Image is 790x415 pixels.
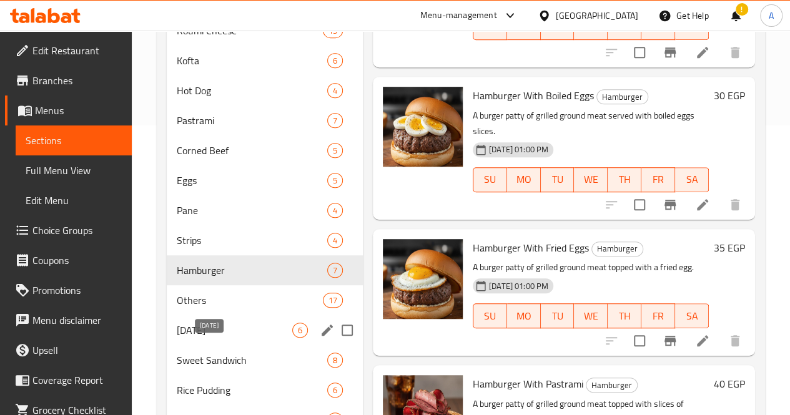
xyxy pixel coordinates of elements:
span: 4 [328,85,342,97]
a: Edit menu item [695,45,710,60]
button: delete [720,190,750,220]
span: Hot Dog [177,83,327,98]
span: Sweet Sandwich [177,353,327,368]
span: Hamburger [597,90,648,104]
p: A burger patty of grilled ground meat topped with a fried egg. [473,260,709,275]
span: Hamburger [177,263,327,278]
a: Coverage Report [5,365,132,395]
span: Select to update [626,328,653,354]
div: Sweet Sandwich8 [167,345,363,375]
div: Pane [177,203,327,218]
span: 5 [328,175,342,187]
span: Select to update [626,192,653,218]
div: Corned Beef5 [167,135,363,165]
div: items [323,293,343,308]
button: MO [507,167,541,192]
span: 7 [328,265,342,276]
span: [DATE] 01:00 PM [484,144,553,155]
span: Choice Groups [32,223,122,238]
button: SU [473,167,507,192]
button: WE [574,167,608,192]
a: Branches [5,66,132,95]
span: Pastrami [177,113,327,128]
div: Hamburger [596,89,648,104]
a: Sections [16,125,132,155]
a: Edit menu item [695,333,710,348]
a: Promotions [5,275,132,305]
span: MO [512,307,536,325]
span: 5 [328,145,342,157]
div: Others [177,293,323,308]
span: 6 [328,384,342,396]
span: Coverage Report [32,373,122,388]
span: [DATE] 01:00 PM [484,280,553,292]
span: 4 [328,235,342,247]
span: 7 [328,115,342,127]
div: Eggs5 [167,165,363,195]
button: TH [608,303,641,328]
div: Strips [177,233,327,248]
div: Pastrami7 [167,105,363,135]
div: items [327,263,343,278]
div: Kofta6 [167,46,363,76]
div: items [327,173,343,188]
div: Corned Beef [177,143,327,158]
a: Edit menu item [695,197,710,212]
span: A [769,9,774,22]
span: Edit Restaurant [32,43,122,58]
button: delete [720,326,750,356]
span: WE [579,307,603,325]
span: 4 [328,205,342,217]
span: MO [512,170,536,188]
span: TH [613,170,636,188]
div: Rice Pudding6 [167,375,363,405]
div: Hamburger [586,378,638,393]
span: Upsell [32,343,122,358]
button: SA [675,167,709,192]
a: Menu disclaimer [5,305,132,335]
span: 8 [328,354,342,366]
button: TU [541,167,575,192]
span: FR [646,307,670,325]
button: SA [675,303,709,328]
span: SU [478,170,502,188]
span: FR [646,170,670,188]
span: Hamburger [592,242,643,256]
img: Hamburger With Fried Eggs [383,239,463,319]
span: WE [579,19,603,37]
div: items [327,83,343,98]
span: SA [680,170,704,188]
a: Menus [5,95,132,125]
span: Kofta [177,53,327,68]
a: Edit Menu [16,185,132,215]
span: SA [680,19,704,37]
div: [DATE]6edit [167,315,363,345]
span: Rice Pudding [177,383,327,398]
span: Coupons [32,253,122,268]
span: SA [680,307,704,325]
button: TU [541,303,575,328]
span: Edit Menu [26,193,122,208]
button: Branch-specific-item [655,190,685,220]
div: items [327,203,343,218]
span: Branches [32,73,122,88]
div: Hamburger [591,242,643,256]
button: FR [641,167,675,192]
span: SU [478,307,502,325]
a: Choice Groups [5,215,132,245]
div: Hot Dog4 [167,76,363,105]
span: Menus [35,103,122,118]
span: Hamburger [586,378,637,393]
div: Strips4 [167,225,363,255]
div: Pane4 [167,195,363,225]
span: TH [613,307,636,325]
span: 6 [328,55,342,67]
a: Coupons [5,245,132,275]
div: [GEOGRAPHIC_DATA] [556,9,638,22]
h6: 30 EGP [714,87,745,104]
button: MO [507,303,541,328]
